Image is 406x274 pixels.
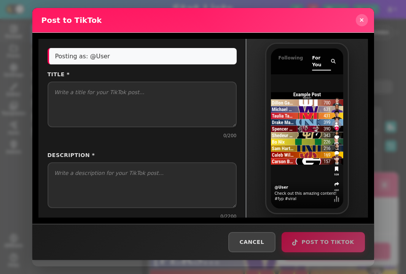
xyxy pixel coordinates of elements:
span: 528 [333,173,341,176]
div: 0 /200 [48,132,237,139]
button: Post to TikTok [282,232,365,252]
span: 618 [333,157,341,160]
div: + [335,127,339,130]
h4: Posting as: @ User [55,53,231,60]
span: 659 [333,141,341,145]
div: Following [279,54,303,68]
img: TikTok Preview [271,48,343,208]
label: Title * [48,71,237,79]
button: Cancel [228,232,276,252]
label: Description * [48,151,237,159]
div: @ User [275,184,288,190]
h2: Post to TikTok [41,16,102,25]
div: 0 /2200 [48,213,237,220]
div: For You [312,54,331,68]
div: Check out this amazing content! #fyp #viral [275,191,339,202]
